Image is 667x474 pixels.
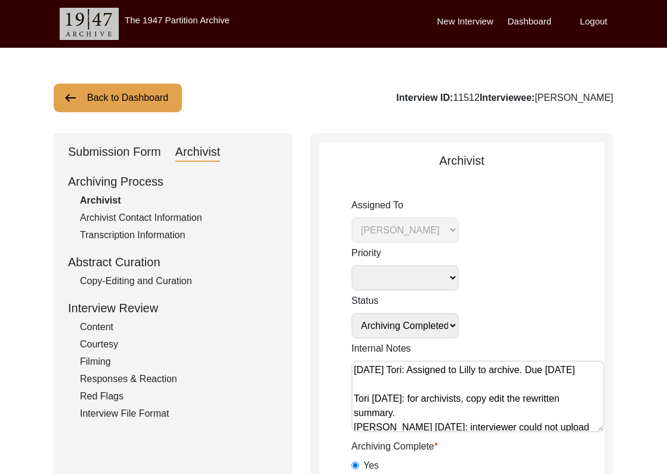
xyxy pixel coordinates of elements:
label: Status [351,294,459,308]
div: Transcription Information [80,228,278,242]
label: Logout [580,15,607,29]
div: Archivist [80,193,278,208]
b: Interview ID: [396,93,453,103]
div: Interview File Format [80,407,278,421]
button: Back to Dashboard [54,84,182,112]
img: header-logo.png [60,8,119,40]
img: arrow-left.png [63,91,78,105]
div: Red Flags [80,389,278,404]
b: Interviewee: [480,93,535,103]
label: Assigned To [351,198,459,213]
div: Archivist [319,152,604,170]
label: Dashboard [508,15,551,29]
div: 11512 [PERSON_NAME] [396,91,613,105]
div: Abstract Curation [68,253,278,271]
div: Archiving Process [68,173,278,190]
div: Copy-Editing and Curation [80,274,278,288]
label: Priority [351,246,459,260]
div: Courtesy [80,337,278,352]
label: Internal Notes [351,341,411,356]
label: Archiving Complete [351,439,438,454]
div: Archivist Contact Information [80,211,278,225]
div: Submission Form [68,143,161,162]
label: Yes [363,458,379,473]
label: The 1947 Partition Archive [125,15,230,25]
div: Responses & Reaction [80,372,278,386]
div: Interview Review [68,299,278,317]
label: New Interview [437,15,493,29]
div: Content [80,320,278,334]
div: Archivist [175,143,221,162]
div: Filming [80,355,278,369]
